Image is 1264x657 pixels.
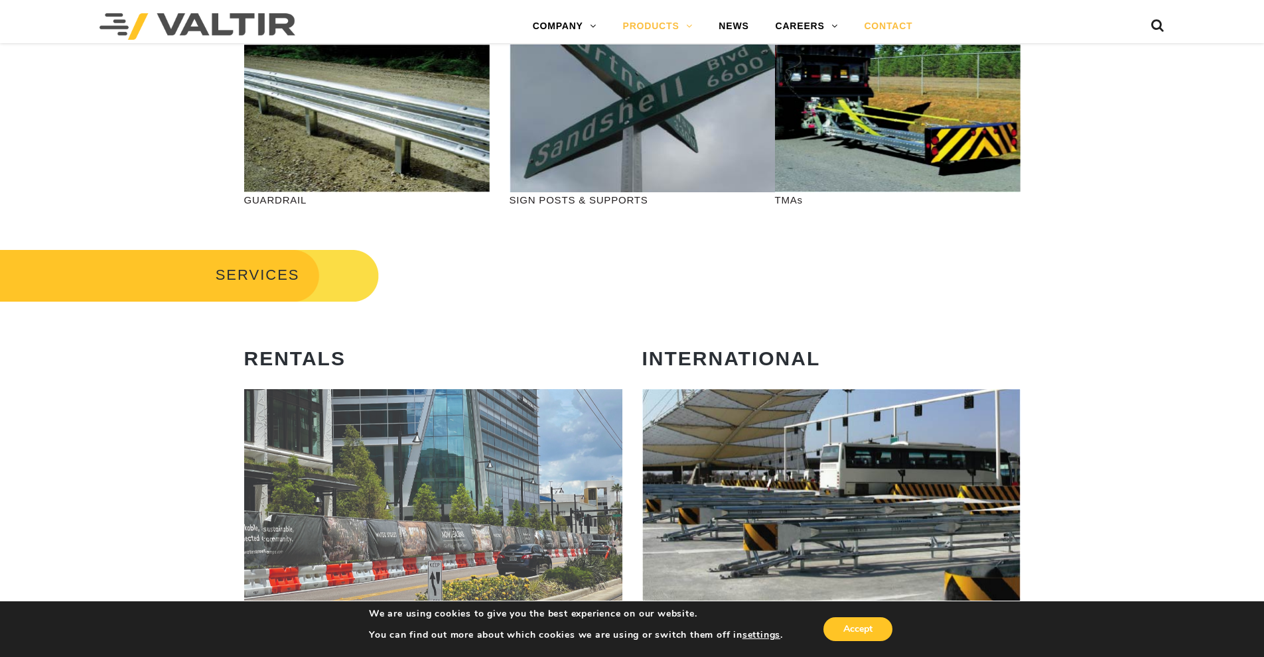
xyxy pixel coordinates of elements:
p: We are using cookies to give you the best experience on our website. [369,608,783,620]
p: You can find out more about which cookies we are using or switch them off in . [369,629,783,641]
strong: RENTALS [244,347,346,369]
p: TMAs [775,192,1020,208]
img: Valtir [100,13,295,40]
button: Accept [823,617,892,641]
a: CONTACT [851,13,926,40]
strong: INTERNATIONAL [642,347,821,369]
button: settings [742,629,780,641]
a: CAREERS [762,13,851,40]
p: SIGN POSTS & SUPPORTS [510,192,755,208]
a: PRODUCTS [610,13,706,40]
a: COMPANY [520,13,610,40]
a: NEWS [705,13,762,40]
p: GUARDRAIL [244,192,490,208]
